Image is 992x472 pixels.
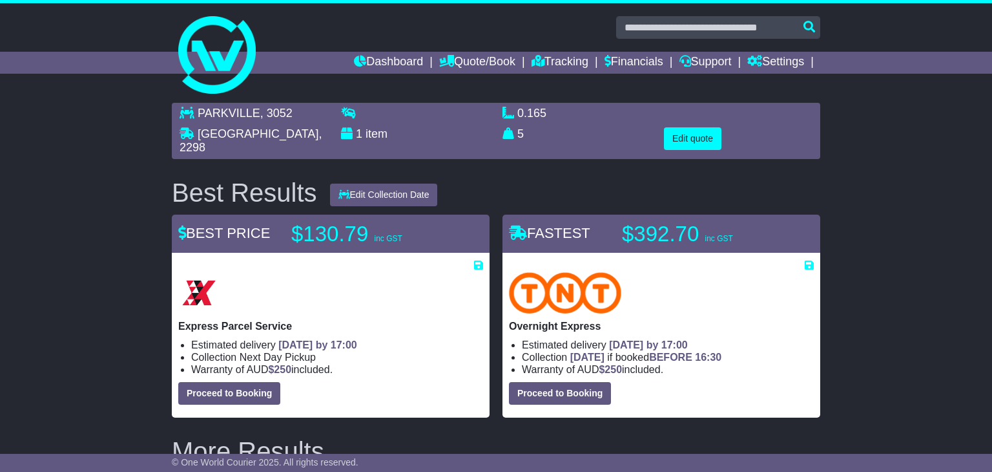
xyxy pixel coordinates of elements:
a: Tracking [532,52,588,74]
span: if booked [570,352,721,363]
button: Edit quote [664,127,721,150]
span: $ [599,364,622,375]
span: © One World Courier 2025. All rights reserved. [172,457,358,467]
div: Best Results [165,178,324,207]
p: $392.70 [622,221,783,247]
span: $ [268,364,291,375]
span: , 3052 [260,107,293,120]
span: Next Day Pickup [240,352,316,363]
img: Border Express: Express Parcel Service [178,272,220,314]
span: 16:30 [695,352,721,363]
span: 1 [356,127,362,140]
a: Financials [604,52,663,74]
img: TNT Domestic: Overnight Express [509,272,621,314]
li: Estimated delivery [191,339,483,351]
a: Dashboard [354,52,423,74]
span: [DATE] by 17:00 [278,339,357,350]
span: PARKVILLE [198,107,260,120]
a: Support [679,52,732,74]
button: Edit Collection Date [330,184,438,206]
p: $130.79 [291,221,453,247]
span: [DATE] [570,352,604,363]
span: FASTEST [509,225,590,241]
h2: More Results [172,437,820,466]
li: Collection [522,351,814,363]
span: inc GST [374,234,402,243]
a: Settings [747,52,804,74]
span: [DATE] by 17:00 [609,339,688,350]
li: Collection [191,351,483,363]
span: 250 [604,364,622,375]
button: Proceed to Booking [509,382,611,405]
span: inc GST [705,234,732,243]
p: Overnight Express [509,320,814,332]
a: Quote/Book [439,52,515,74]
span: BEFORE [649,352,692,363]
span: , 2298 [180,127,322,155]
p: Express Parcel Service [178,320,483,332]
li: Estimated delivery [522,339,814,351]
li: Warranty of AUD included. [191,363,483,376]
span: [GEOGRAPHIC_DATA] [198,127,318,140]
span: item [366,127,387,140]
span: 250 [274,364,291,375]
span: 5 [517,127,524,140]
li: Warranty of AUD included. [522,363,814,376]
span: 0.165 [517,107,546,120]
button: Proceed to Booking [178,382,280,405]
span: BEST PRICE [178,225,270,241]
